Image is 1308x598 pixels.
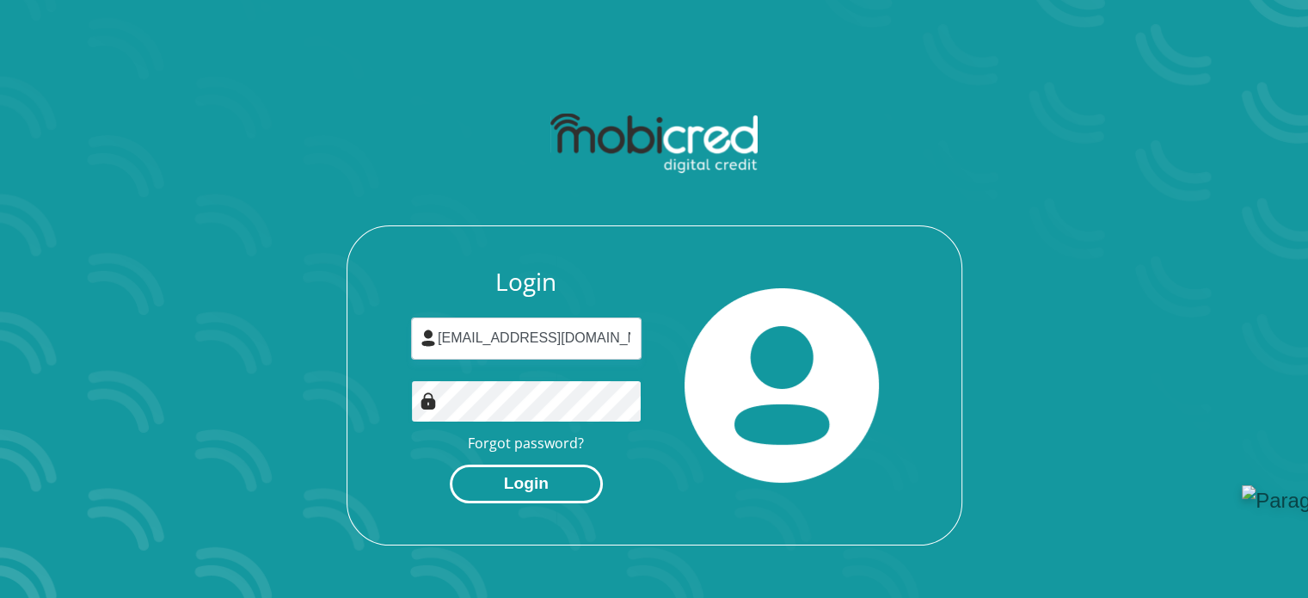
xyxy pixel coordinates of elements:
[468,434,584,453] a: Forgot password?
[450,465,603,503] button: Login
[411,317,642,360] input: Username
[550,114,758,174] img: mobicred logo
[411,268,642,297] h3: Login
[420,392,437,410] img: Image
[420,330,437,347] img: user-icon image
